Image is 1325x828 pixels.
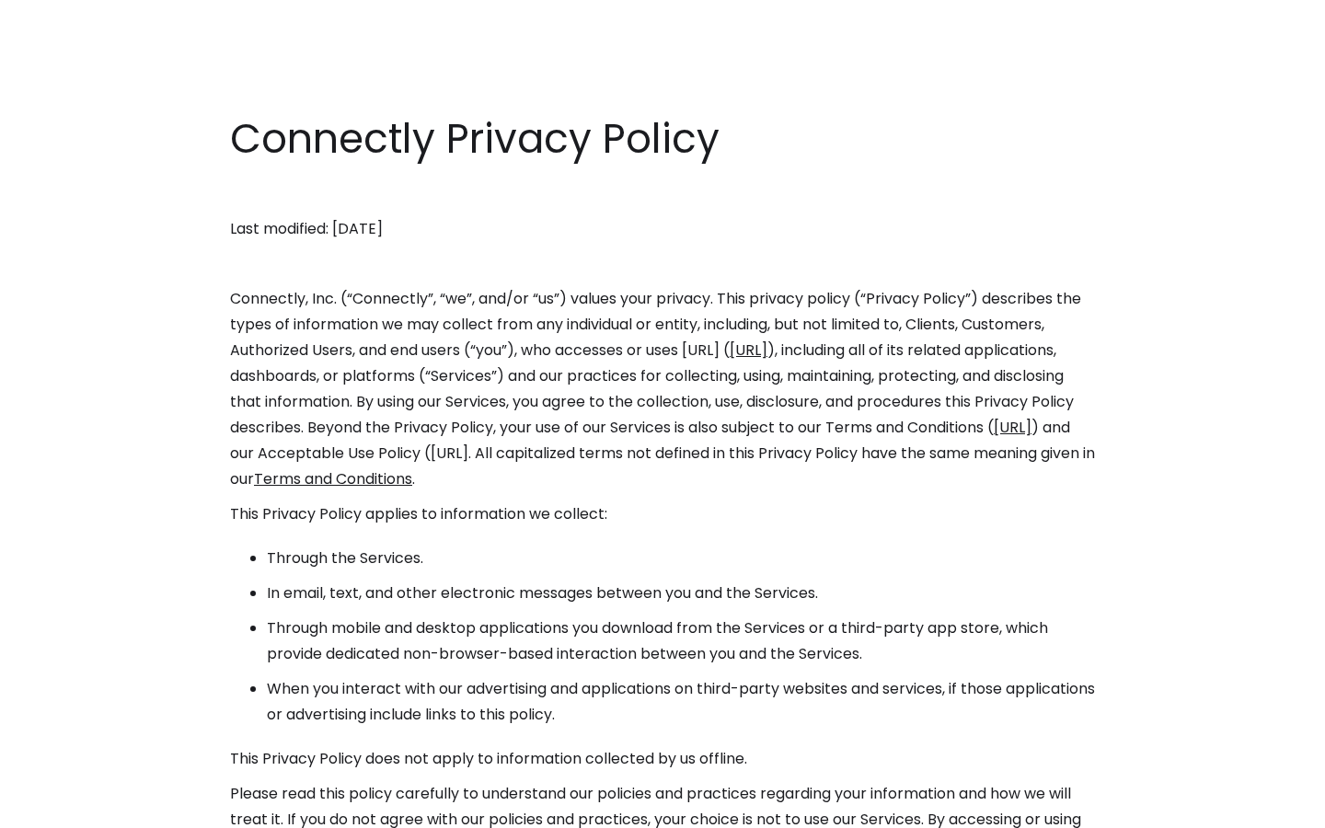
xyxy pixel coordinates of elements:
[994,417,1031,438] a: [URL]
[267,676,1095,728] li: When you interact with our advertising and applications on third-party websites and services, if ...
[230,110,1095,167] h1: Connectly Privacy Policy
[267,581,1095,606] li: In email, text, and other electronic messages between you and the Services.
[730,339,767,361] a: [URL]
[37,796,110,822] ul: Language list
[267,546,1095,571] li: Through the Services.
[18,794,110,822] aside: Language selected: English
[254,468,412,489] a: Terms and Conditions
[230,746,1095,772] p: This Privacy Policy does not apply to information collected by us offline.
[230,286,1095,492] p: Connectly, Inc. (“Connectly”, “we”, and/or “us”) values your privacy. This privacy policy (“Priva...
[230,501,1095,527] p: This Privacy Policy applies to information we collect:
[230,216,1095,242] p: Last modified: [DATE]
[267,615,1095,667] li: Through mobile and desktop applications you download from the Services or a third-party app store...
[230,181,1095,207] p: ‍
[230,251,1095,277] p: ‍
